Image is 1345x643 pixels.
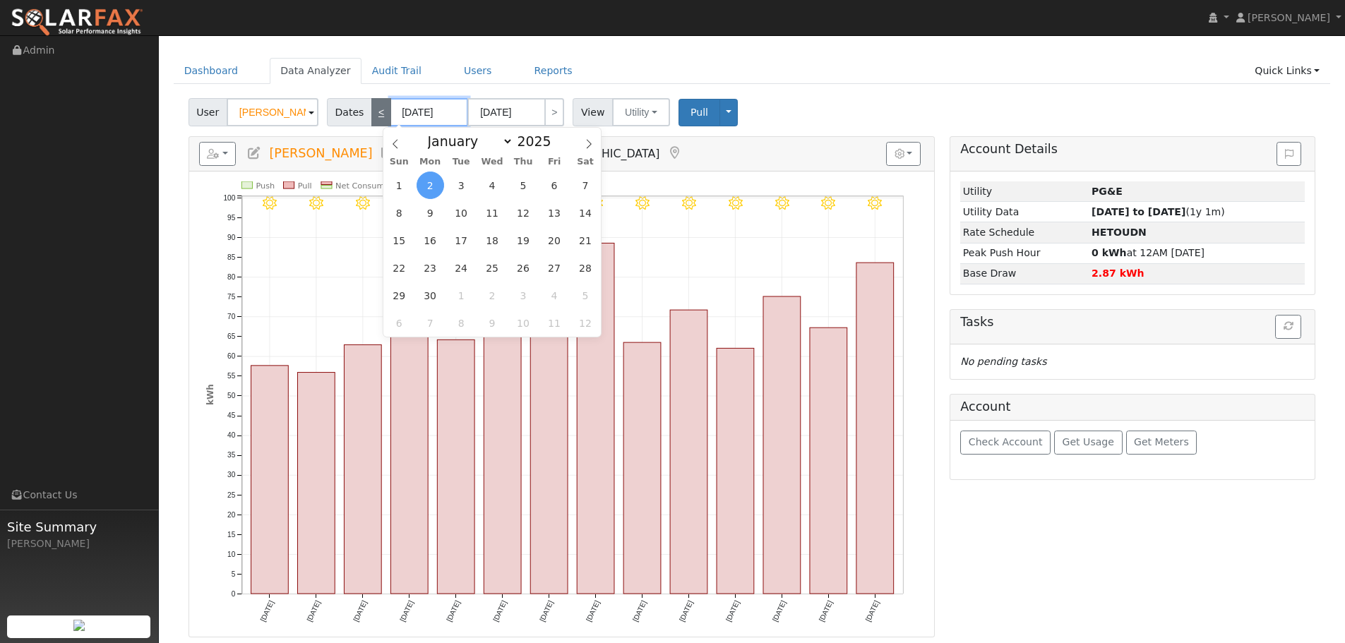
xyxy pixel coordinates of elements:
[297,181,311,191] text: Pull
[448,309,475,337] span: July 8, 2025
[969,436,1043,447] span: Check Account
[227,98,318,126] input: Select a User
[251,366,288,594] rect: onclick=""
[577,244,614,594] rect: onclick=""
[775,196,789,210] i: 6/13 - Clear
[510,309,537,337] span: July 10, 2025
[510,172,537,199] span: June 5, 2025
[1134,436,1189,447] span: Get Meters
[227,234,236,241] text: 90
[1277,142,1301,166] button: Issue History
[448,172,475,199] span: June 3, 2025
[631,599,647,623] text: [DATE]
[11,8,143,37] img: SolarFax
[383,157,414,167] span: Sun
[868,196,882,210] i: 6/15 - Clear
[541,309,568,337] span: July 11, 2025
[448,254,475,282] span: June 24, 2025
[227,313,236,320] text: 70
[417,199,444,227] span: June 9, 2025
[227,432,236,440] text: 40
[246,146,262,160] a: Edit User (36801)
[414,157,446,167] span: Mon
[256,181,275,191] text: Push
[448,282,475,309] span: July 1, 2025
[541,254,568,282] span: June 27, 2025
[227,273,236,281] text: 80
[227,511,236,519] text: 20
[1092,206,1225,217] span: (1y 1m)
[864,599,880,623] text: [DATE]
[960,399,1010,414] h5: Account
[398,599,414,623] text: [DATE]
[635,196,650,210] i: 6/10 - Clear
[227,412,236,420] text: 45
[371,98,391,126] a: <
[263,196,277,210] i: 6/02 - Clear
[417,172,444,199] span: June 2, 2025
[585,599,601,623] text: [DATE]
[269,146,372,160] span: [PERSON_NAME]
[231,590,235,598] text: 0
[73,620,85,631] img: retrieve
[570,157,601,167] span: Sat
[205,384,215,405] text: kWh
[1092,227,1147,238] strong: Q
[352,599,368,623] text: [DATE]
[479,227,506,254] span: June 18, 2025
[361,58,432,84] a: Audit Trail
[856,263,894,594] rect: onclick=""
[385,282,413,309] span: June 29, 2025
[691,107,708,118] span: Pull
[1248,12,1330,23] span: [PERSON_NAME]
[297,373,335,594] rect: onclick=""
[446,157,477,167] span: Tue
[385,254,413,282] span: June 22, 2025
[541,199,568,227] span: June 13, 2025
[510,282,537,309] span: July 3, 2025
[479,199,506,227] span: June 11, 2025
[612,98,670,126] button: Utility
[771,599,787,623] text: [DATE]
[1054,431,1123,455] button: Get Usage
[223,194,235,202] text: 100
[174,58,249,84] a: Dashboard
[960,222,1089,243] td: Rate Schedule
[309,196,323,210] i: 6/03 - Clear
[7,536,151,551] div: [PERSON_NAME]
[544,98,564,126] a: >
[327,98,372,126] span: Dates
[437,340,474,594] rect: onclick=""
[538,599,554,623] text: [DATE]
[227,531,236,539] text: 15
[477,157,508,167] span: Wed
[445,599,461,623] text: [DATE]
[589,196,603,210] i: 6/09 - Clear
[417,227,444,254] span: June 16, 2025
[524,58,583,84] a: Reports
[960,181,1089,202] td: Utility
[491,599,508,623] text: [DATE]
[510,199,537,227] span: June 12, 2025
[571,227,599,254] span: June 21, 2025
[453,58,503,84] a: Users
[510,254,537,282] span: June 26, 2025
[818,599,834,623] text: [DATE]
[573,98,613,126] span: View
[724,599,741,623] text: [DATE]
[227,352,236,360] text: 60
[417,282,444,309] span: June 30, 2025
[356,196,370,210] i: 6/04 - Clear
[571,309,599,337] span: July 12, 2025
[821,196,835,210] i: 6/14 - MostlyClear
[960,356,1046,367] i: No pending tasks
[227,471,236,479] text: 30
[479,309,506,337] span: July 9, 2025
[380,146,395,160] a: Multi-Series Graph
[227,551,236,558] text: 10
[227,332,236,340] text: 65
[227,372,236,380] text: 55
[539,157,570,167] span: Fri
[530,232,568,594] rect: onclick=""
[571,254,599,282] span: June 28, 2025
